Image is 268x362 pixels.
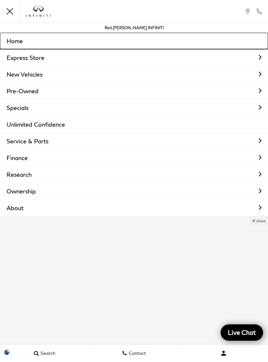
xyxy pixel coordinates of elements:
[225,328,259,336] span: Live Chat
[105,25,164,30] a: Red [PERSON_NAME] INFINITI
[221,324,263,341] a: Live Chat
[39,351,55,356] span: Search
[249,216,268,225] button: close menu
[26,6,51,17] img: INFINITI
[127,351,146,356] span: Contact
[179,345,268,361] button: Open user profile menu
[26,6,51,17] a: infiniti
